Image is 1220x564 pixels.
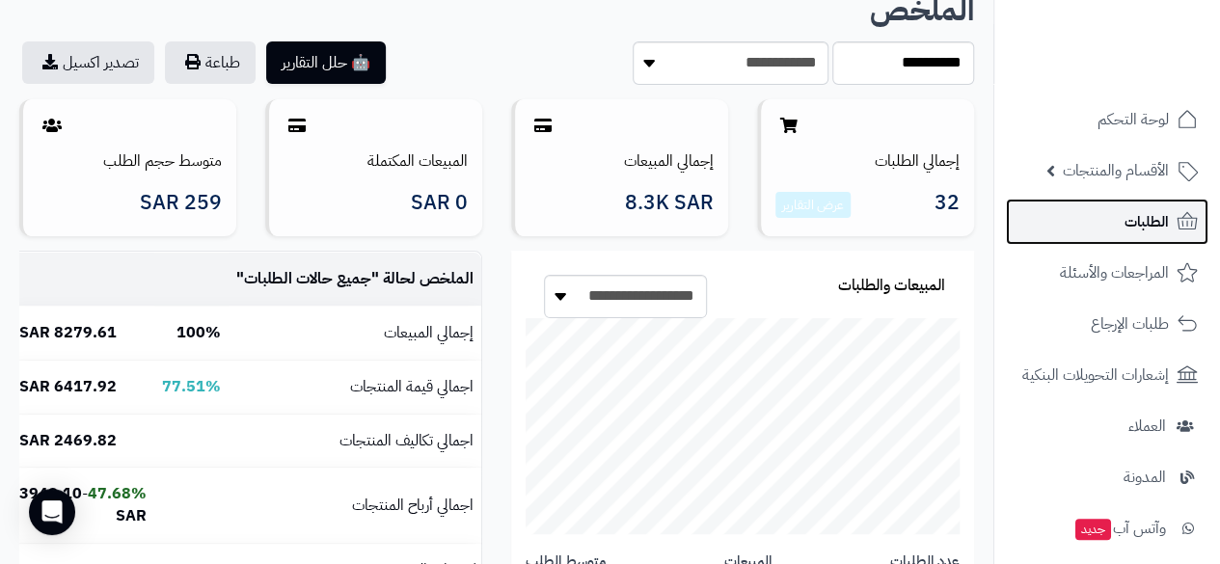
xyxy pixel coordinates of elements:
[266,41,386,84] button: 🤖 حلل التقارير
[19,429,117,452] b: 2469.82 SAR
[12,468,154,543] td: -
[88,482,147,505] b: 47.68%
[1006,352,1208,398] a: إشعارات التحويلات البنكية
[1124,464,1166,491] span: المدونة
[176,321,221,344] b: 100%
[411,192,468,214] span: 0 SAR
[19,321,117,344] b: 8279.61 SAR
[1006,96,1208,143] a: لوحة التحكم
[625,192,714,214] span: 8.3K SAR
[1125,208,1169,235] span: الطلبات
[165,41,256,84] button: طباعة
[1063,157,1169,184] span: الأقسام والمنتجات
[1075,519,1111,540] span: جديد
[1006,250,1208,296] a: المراجعات والأسئلة
[1006,454,1208,500] a: المدونة
[782,195,844,215] a: عرض التقارير
[229,468,481,543] td: اجمالي أرباح المنتجات
[1060,259,1169,286] span: المراجعات والأسئلة
[624,149,714,173] a: إجمالي المبيعات
[229,415,481,468] td: اجمالي تكاليف المنتجات
[244,267,371,290] span: جميع حالات الطلبات
[1006,505,1208,551] a: وآتس آبجديد
[1006,301,1208,347] a: طلبات الإرجاع
[229,253,481,306] td: الملخص لحالة " "
[1006,403,1208,449] a: العملاء
[1073,515,1166,542] span: وآتس آب
[1006,199,1208,245] a: الطلبات
[1022,362,1169,389] span: إشعارات التحويلات البنكية
[140,192,222,214] span: 259 SAR
[19,482,147,527] b: 3948.10 SAR
[935,192,960,219] span: 32
[838,278,945,295] h3: المبيعات والطلبات
[1128,413,1166,440] span: العملاء
[22,41,154,84] a: تصدير اكسيل
[19,375,117,398] b: 6417.92 SAR
[1089,54,1202,94] img: logo-2.png
[1098,106,1169,133] span: لوحة التحكم
[29,489,75,535] div: Open Intercom Messenger
[875,149,960,173] a: إجمالي الطلبات
[1091,310,1169,337] span: طلبات الإرجاع
[162,375,221,398] b: 77.51%
[229,361,481,414] td: اجمالي قيمة المنتجات
[229,307,481,360] td: إجمالي المبيعات
[103,149,222,173] a: متوسط حجم الطلب
[367,149,468,173] a: المبيعات المكتملة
